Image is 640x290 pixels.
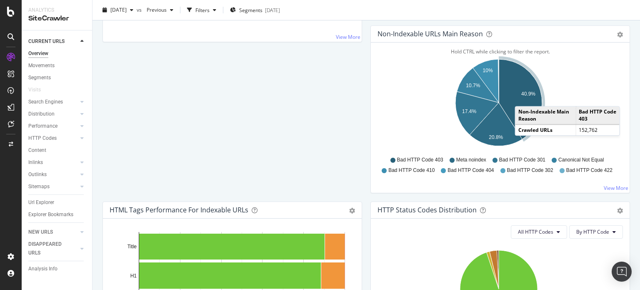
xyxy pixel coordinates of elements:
span: vs [137,6,143,13]
button: Previous [143,3,177,17]
div: Analysis Info [28,265,57,273]
a: Content [28,146,86,155]
button: All HTTP Codes [511,225,567,239]
a: DISAPPEARED URLS [28,240,78,257]
div: CURRENT URLS [28,37,65,46]
a: Distribution [28,110,78,119]
a: Url Explorer [28,198,86,207]
span: Meta noindex [456,156,486,164]
button: [DATE] [99,3,137,17]
a: Movements [28,61,86,70]
a: Analysis Info [28,265,86,273]
td: Non-Indexable Main Reason [515,106,576,124]
a: Overview [28,49,86,58]
div: Segments [28,73,51,82]
div: Non-Indexable URLs Main Reason [377,30,483,38]
button: Filters [184,3,220,17]
div: Movements [28,61,55,70]
a: Segments [28,73,86,82]
td: 152,762 [576,125,620,136]
text: 20.8% [489,134,503,140]
span: Bad HTTP Code 301 [499,156,545,164]
text: H1 [130,273,137,279]
a: Search Engines [28,98,78,106]
a: View More [604,184,628,192]
button: By HTTP Code [569,225,623,239]
button: Segments[DATE] [227,3,283,17]
a: CURRENT URLS [28,37,78,46]
span: 2025 Aug. 30th [110,6,127,13]
div: Distribution [28,110,55,119]
span: Previous [143,6,167,13]
div: HTML Tags Performance for Indexable URLs [110,206,248,214]
div: HTTP Codes [28,134,57,143]
div: HTTP Status Codes Distribution [377,206,477,214]
span: Canonical Not Equal [558,156,604,164]
svg: A chart. [377,56,620,153]
div: Analytics [28,7,85,14]
a: Outlinks [28,170,78,179]
text: 40.9% [521,91,535,97]
a: Visits [28,86,49,94]
a: Explorer Bookmarks [28,210,86,219]
a: HTTP Codes [28,134,78,143]
div: Overview [28,49,48,58]
div: Search Engines [28,98,63,106]
text: 10.7% [466,83,480,88]
span: Segments [239,6,262,13]
span: By HTTP Code [576,228,609,235]
text: Title [127,244,137,250]
span: Bad HTTP Code 302 [507,167,553,174]
span: Bad HTTP Code 422 [566,167,612,174]
div: Outlinks [28,170,47,179]
span: Bad HTTP Code 404 [447,167,494,174]
span: Bad HTTP Code 410 [388,167,435,174]
div: Performance [28,122,57,131]
div: Visits [28,86,41,94]
a: Sitemaps [28,182,78,191]
div: Url Explorer [28,198,54,207]
text: 17.4% [462,108,476,114]
div: Inlinks [28,158,43,167]
div: Filters [195,6,210,13]
div: [DATE] [265,6,280,13]
div: gear [349,208,355,214]
div: Sitemaps [28,182,50,191]
div: NEW URLS [28,228,53,237]
a: NEW URLS [28,228,78,237]
div: Open Intercom Messenger [612,262,632,282]
span: Bad HTTP Code 403 [397,156,443,164]
div: gear [617,32,623,38]
div: Content [28,146,46,155]
div: DISAPPEARED URLS [28,240,70,257]
div: gear [617,208,623,214]
a: Inlinks [28,158,78,167]
div: SiteCrawler [28,14,85,23]
span: All HTTP Codes [518,228,553,235]
td: Crawled URLs [515,125,576,136]
text: 10% [483,68,493,73]
td: Bad HTTP Code 403 [576,106,620,124]
div: Explorer Bookmarks [28,210,73,219]
a: Performance [28,122,78,131]
a: View More [336,33,360,40]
